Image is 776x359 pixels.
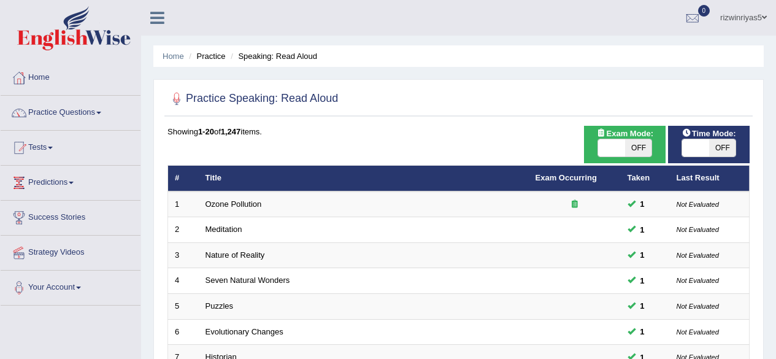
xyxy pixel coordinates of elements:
span: 0 [698,5,710,17]
a: Success Stories [1,201,140,231]
small: Not Evaluated [677,226,719,233]
span: Time Mode: [677,127,741,140]
a: Practice Questions [1,96,140,126]
span: Exam Mode: [592,127,658,140]
span: You can still take this question [636,299,650,312]
td: 2 [168,217,199,243]
a: Ozone Pollution [206,199,262,209]
span: You can still take this question [636,274,650,287]
a: Your Account [1,271,140,301]
li: Practice [186,50,225,62]
span: OFF [709,139,736,156]
th: Title [199,166,529,191]
a: Nature of Reality [206,250,265,260]
div: Showing of items. [167,126,750,137]
a: Meditation [206,225,242,234]
div: Show exams occurring in exams [584,126,666,163]
th: Taken [621,166,670,191]
span: You can still take this question [636,325,650,338]
span: You can still take this question [636,223,650,236]
th: Last Result [670,166,750,191]
span: You can still take this question [636,249,650,261]
b: 1,247 [221,127,241,136]
td: 6 [168,319,199,345]
small: Not Evaluated [677,252,719,259]
td: 1 [168,191,199,217]
span: OFF [625,139,652,156]
b: 1-20 [198,127,214,136]
small: Not Evaluated [677,303,719,310]
td: 4 [168,268,199,294]
a: Puzzles [206,301,234,311]
a: Exam Occurring [536,173,597,182]
small: Not Evaluated [677,328,719,336]
a: Predictions [1,166,140,196]
span: You can still take this question [636,198,650,210]
a: Evolutionary Changes [206,327,283,336]
li: Speaking: Read Aloud [228,50,317,62]
h2: Practice Speaking: Read Aloud [167,90,338,108]
a: Tests [1,131,140,161]
a: Home [1,61,140,91]
a: Home [163,52,184,61]
td: 3 [168,242,199,268]
small: Not Evaluated [677,277,719,284]
a: Seven Natural Wonders [206,276,290,285]
th: # [168,166,199,191]
td: 5 [168,294,199,320]
a: Strategy Videos [1,236,140,266]
small: Not Evaluated [677,201,719,208]
div: Exam occurring question [536,199,614,210]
